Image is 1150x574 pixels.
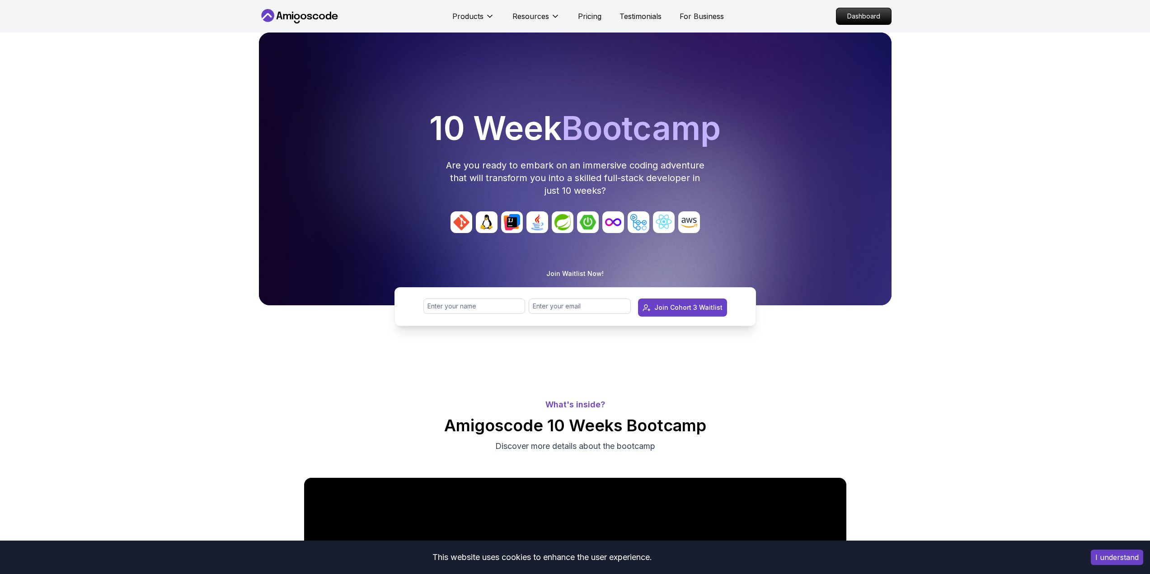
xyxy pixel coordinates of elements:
a: For Business [680,11,724,22]
button: Products [452,11,494,29]
img: avatar_7 [628,211,649,233]
button: Join Cohort 3 Waitlist [638,299,727,317]
span: Bootcamp [562,108,721,148]
img: avatar_0 [451,211,472,233]
p: Join Waitlist Now! [546,269,604,278]
p: Discover more details about the bootcamp [423,440,727,453]
img: avatar_1 [476,211,498,233]
a: Testimonials [620,11,662,22]
div: This website uses cookies to enhance the user experience. [7,547,1077,567]
input: Enter your email [529,299,631,314]
p: Resources [512,11,549,22]
p: Dashboard [836,8,891,24]
input: Enter your name [423,299,526,314]
img: avatar_8 [653,211,675,233]
p: Are you ready to embark on an immersive coding adventure that will transform you into a skilled f... [445,159,705,197]
button: Accept cookies [1091,550,1143,565]
button: Resources [512,11,560,29]
img: avatar_3 [526,211,548,233]
img: avatar_9 [678,211,700,233]
img: avatar_5 [577,211,599,233]
img: avatar_4 [552,211,573,233]
p: Products [452,11,483,22]
a: Pricing [578,11,601,22]
div: Join Cohort 3 Waitlist [654,303,723,312]
h1: 10 Week [263,112,888,145]
img: avatar_6 [602,211,624,233]
img: avatar_2 [501,211,523,233]
a: Dashboard [836,8,892,25]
